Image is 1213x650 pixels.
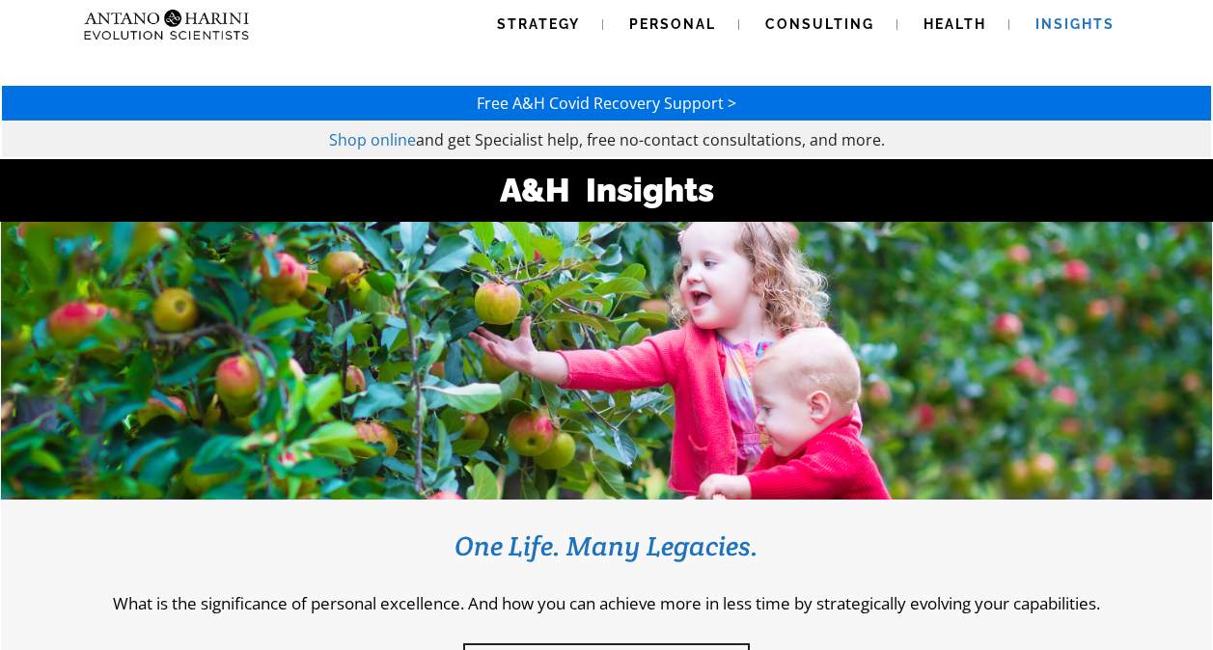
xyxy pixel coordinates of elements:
[416,129,885,150] span: and get Specialist help, free no-contact consultations, and more.
[924,16,986,32] span: Health
[765,16,874,32] span: Consulting
[329,129,416,150] a: Shop online
[477,93,736,114] a: Free A&H Covid Recovery Support >
[497,16,580,32] span: Strategy
[30,528,1183,563] h3: One Life. Many Legacies.
[629,16,716,32] span: Personal
[500,171,714,209] strong: A&H Insights
[30,592,1183,614] p: What is the significance of personal excellence. And how you can achieve more in less time by str...
[1035,16,1115,32] span: Insights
